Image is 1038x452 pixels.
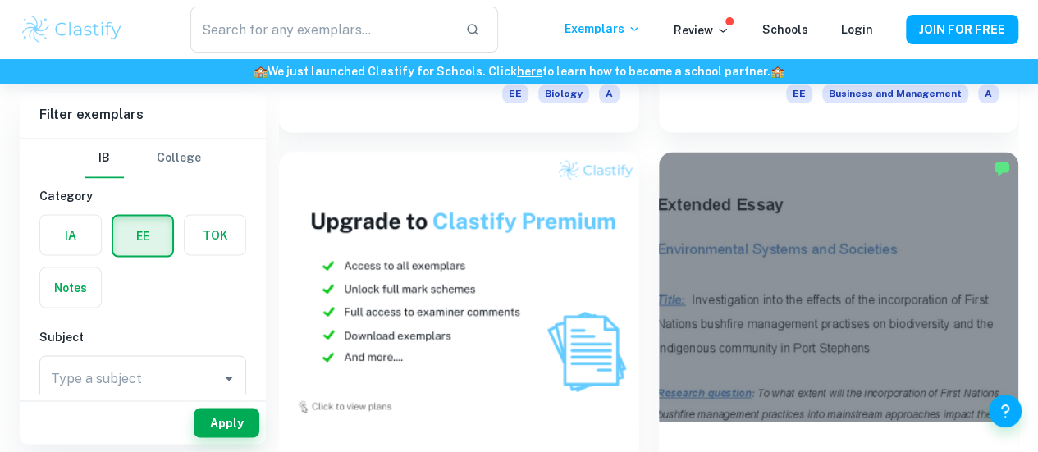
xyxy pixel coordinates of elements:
button: IB [85,139,124,178]
img: Marked [994,160,1010,176]
span: 🏫 [770,65,784,78]
a: Schools [762,23,808,36]
button: Apply [194,408,259,437]
img: Clastify logo [20,13,124,46]
span: EE [786,84,812,103]
h6: Subject [39,327,246,345]
span: 🏫 [254,65,268,78]
p: Review [674,21,729,39]
button: Open [217,367,240,390]
button: JOIN FOR FREE [906,15,1018,44]
span: EE [502,84,528,103]
a: Login [841,23,873,36]
span: A [599,84,620,103]
a: here [517,65,542,78]
span: Biology [538,84,589,103]
button: EE [113,216,172,255]
input: Search for any exemplars... [190,7,453,53]
div: Filter type choice [85,139,201,178]
span: A [978,84,999,103]
button: College [157,139,201,178]
button: IA [40,215,101,254]
img: Thumbnail [279,152,639,422]
button: TOK [185,215,245,254]
span: Business and Management [822,84,968,103]
button: Notes [40,267,101,307]
h6: Filter exemplars [20,92,266,138]
button: Help and Feedback [989,395,1022,427]
p: Exemplars [565,20,641,38]
h6: We just launched Clastify for Schools. Click to learn how to become a school partner. [3,62,1035,80]
h6: Category [39,186,246,204]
